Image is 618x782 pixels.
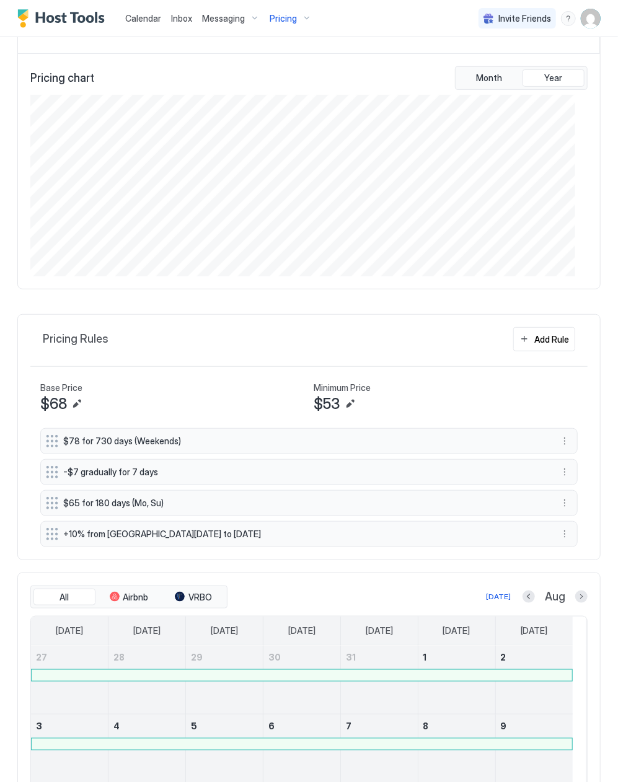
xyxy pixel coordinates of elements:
[30,586,227,609] div: tab-group
[455,66,588,90] div: tab-group
[33,589,95,606] button: All
[30,71,94,86] span: Pricing chart
[133,625,161,636] span: [DATE]
[162,589,224,606] button: VRBO
[545,590,565,604] span: Aug
[346,721,351,731] span: 7
[288,625,316,636] span: [DATE]
[201,617,248,645] a: Tuesday
[31,714,108,737] a: August 3, 2025
[581,9,601,29] div: User profile
[278,617,325,645] a: Wednesday
[186,646,263,669] a: July 29, 2025
[125,12,161,25] a: Calendar
[123,592,149,603] span: Airbnb
[108,646,185,669] a: July 28, 2025
[113,652,125,662] span: 28
[60,592,69,603] span: All
[513,327,575,351] button: Add Rule
[125,13,161,24] span: Calendar
[191,721,197,731] span: 5
[557,527,572,542] div: menu
[498,13,551,24] span: Invite Friends
[263,646,340,669] a: July 30, 2025
[495,646,573,714] td: August 2, 2025
[561,11,576,26] div: menu
[418,646,495,714] td: August 1, 2025
[557,434,572,449] button: More options
[69,397,84,411] button: Edit
[36,652,47,662] span: 27
[263,646,341,714] td: July 30, 2025
[268,652,281,662] span: 30
[523,69,585,87] button: Year
[314,382,371,393] span: Minimum Price
[314,395,340,413] span: $53
[31,646,108,669] a: July 27, 2025
[346,652,356,662] span: 31
[63,467,545,478] span: -$7 gradually for 7 days
[443,625,470,636] span: [DATE]
[423,652,427,662] span: 1
[113,721,120,731] span: 4
[557,465,572,480] button: More options
[557,434,572,449] div: menu
[501,721,507,731] span: 9
[63,498,545,509] span: $65 for 180 days (Mo, Su)
[36,721,42,731] span: 3
[108,646,186,714] td: July 28, 2025
[40,395,67,413] span: $68
[123,617,170,645] a: Monday
[43,332,108,346] span: Pricing Rules
[268,721,275,731] span: 6
[340,646,418,714] td: July 31, 2025
[423,721,429,731] span: 8
[343,397,358,411] button: Edit
[366,625,393,636] span: [DATE]
[496,646,573,669] a: August 2, 2025
[557,527,572,542] button: More options
[56,625,83,636] span: [DATE]
[418,646,495,669] a: August 1, 2025
[98,589,160,606] button: Airbnb
[521,625,548,636] span: [DATE]
[202,13,245,24] span: Messaging
[458,69,520,87] button: Month
[171,13,192,24] span: Inbox
[545,72,563,84] span: Year
[341,714,418,737] a: August 7, 2025
[486,591,511,602] div: [DATE]
[496,714,573,737] a: August 9, 2025
[263,714,340,737] a: August 6, 2025
[575,591,588,603] button: Next month
[63,529,545,540] span: +10% from [GEOGRAPHIC_DATA][DATE] to [DATE]
[108,714,185,737] a: August 4, 2025
[341,646,418,669] a: July 31, 2025
[534,333,569,346] div: Add Rule
[186,646,263,714] td: July 29, 2025
[63,436,545,447] span: $78 for 730 days (Weekends)
[418,714,495,737] a: August 8, 2025
[31,646,108,714] td: July 27, 2025
[171,12,192,25] a: Inbox
[484,589,513,604] button: [DATE]
[476,72,502,84] span: Month
[523,591,535,603] button: Previous month
[356,617,403,645] a: Thursday
[557,465,572,480] div: menu
[270,13,297,24] span: Pricing
[191,652,203,662] span: 29
[501,652,506,662] span: 2
[433,617,480,645] a: Friday
[557,496,572,511] button: More options
[188,592,212,603] span: VRBO
[17,9,110,28] a: Host Tools Logo
[511,617,558,645] a: Saturday
[186,714,263,737] a: August 5, 2025
[40,382,82,393] span: Base Price
[211,625,238,636] span: [DATE]
[557,496,572,511] div: menu
[46,617,93,645] a: Sunday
